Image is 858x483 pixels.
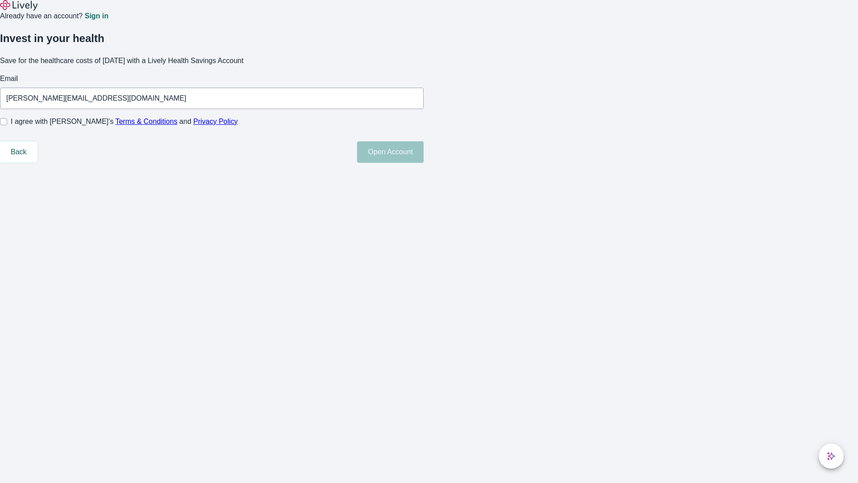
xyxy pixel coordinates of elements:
[819,444,844,469] button: chat
[827,452,836,461] svg: Lively AI Assistant
[11,116,238,127] span: I agree with [PERSON_NAME]’s and
[115,118,177,125] a: Terms & Conditions
[84,13,108,20] a: Sign in
[193,118,238,125] a: Privacy Policy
